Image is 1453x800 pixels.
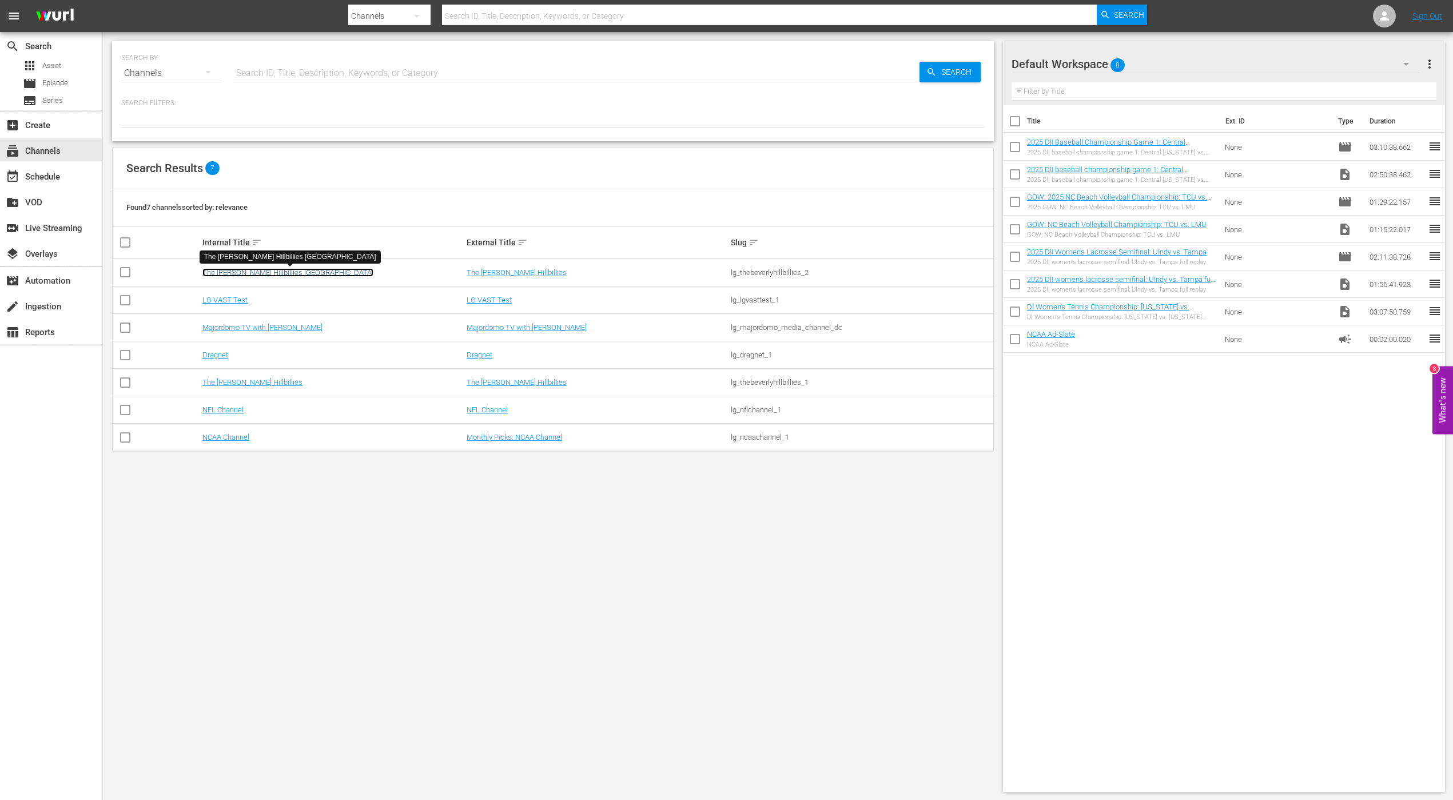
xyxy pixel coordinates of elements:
[1220,325,1334,353] td: None
[202,433,249,441] a: NCAA Channel
[1365,243,1428,270] td: 02:11:38.728
[1432,366,1453,434] button: Open Feedback Widget
[1219,105,1332,137] th: Ext. ID
[6,221,19,235] span: Live Streaming
[1423,57,1436,71] span: more_vert
[6,39,19,53] span: Search
[1338,332,1352,346] span: Ad
[42,60,61,71] span: Asset
[467,351,492,359] a: Dragnet
[202,296,248,304] a: LG VAST Test
[23,59,37,73] span: Asset
[731,351,992,359] div: lg_dragnet_1
[1365,216,1428,243] td: 01:15:22.017
[1027,248,1207,256] a: 2025 DII Women's Lacrosse Semifinal: UIndy vs. Tampa
[731,296,992,304] div: lg_lgvasttest_1
[1027,341,1075,348] div: NCAA Ad-Slate
[919,62,981,82] button: Search
[1331,105,1363,137] th: Type
[1114,5,1144,25] span: Search
[1027,303,1194,320] a: DI Women's Tennis Championship: [US_STATE] vs. [US_STATE] A&M
[1338,195,1352,209] span: Episode
[731,405,992,414] div: lg_nflchannel_1
[1428,167,1442,181] span: reorder
[1423,50,1436,78] button: more_vert
[121,57,222,89] div: Channels
[126,203,248,212] span: Found 7 channels sorted by: relevance
[1428,194,1442,208] span: reorder
[1428,332,1442,345] span: reorder
[6,300,19,313] span: Ingestion
[1220,298,1334,325] td: None
[937,62,981,82] span: Search
[1220,161,1334,188] td: None
[6,325,19,339] span: Reports
[731,323,992,332] div: lg_majordomo_media_channel_dc
[7,9,21,23] span: menu
[6,144,19,158] span: Channels
[731,236,992,249] div: Slug
[1110,53,1125,77] span: 8
[1027,258,1207,266] div: 2025 DII women's lacrosse semifinal: UIndy vs. Tampa full replay
[6,274,19,288] span: Automation
[202,405,244,414] a: NFL Channel
[467,433,562,441] a: Monthly Picks: NCAA Channel
[1363,105,1431,137] th: Duration
[1027,176,1216,184] div: 2025 DII baseball championship game 1: Central [US_STATE] vs. Tampa full replay
[1338,168,1352,181] span: Video
[1027,149,1216,156] div: 2025 DII baseball championship game 1: Central [US_STATE] vs. Tampa full replay
[202,323,323,332] a: Majordomo TV with [PERSON_NAME]
[204,252,376,262] div: The [PERSON_NAME] Hillbillies [GEOGRAPHIC_DATA]
[1428,140,1442,153] span: reorder
[202,378,302,387] a: The [PERSON_NAME] Hillbillies
[126,161,203,175] span: Search Results
[121,98,985,108] p: Search Filters:
[1027,231,1207,238] div: GOW: NC Beach Volleyball Championship: TCU vs. LMU
[1428,304,1442,318] span: reorder
[731,378,992,387] div: lg_thebeverlyhillbillies_1
[731,433,992,441] div: lg_ncaachannel_1
[6,196,19,209] span: VOD
[1338,250,1352,264] span: Episode
[1220,133,1334,161] td: None
[1027,313,1216,321] div: DI Women's Tennis Championship: [US_STATE] vs. [US_STATE] A&M
[467,236,727,249] div: External Title
[1338,140,1352,154] span: Episode
[1027,193,1212,210] a: GOW: 2025 NC Beach Volleyball Championship: TCU vs. LMU
[202,236,463,249] div: Internal Title
[749,237,759,248] span: sort
[1027,105,1219,137] th: Title
[205,161,220,175] span: 7
[1338,305,1352,319] span: Video
[1097,5,1147,25] button: Search
[1220,243,1334,270] td: None
[6,118,19,132] span: Create
[467,268,567,277] a: The [PERSON_NAME] Hillbillies
[1365,188,1428,216] td: 01:29:22.157
[42,95,63,106] span: Series
[27,3,82,30] img: ans4CAIJ8jUAAAAAAAAAAAAAAAAAAAAAAAAgQb4GAAAAAAAAAAAAAAAAAAAAAAAAJMjXAAAAAAAAAAAAAAAAAAAAAAAAgAT5G...
[1027,165,1188,182] a: 2025 DII baseball championship game 1: Central [US_STATE] vs. Tampa full replay
[1430,364,1439,373] div: 3
[1412,11,1442,21] a: Sign Out
[467,405,508,414] a: NFL Channel
[1027,286,1216,293] div: 2025 DII women's lacrosse semifinal: UIndy vs. Tampa full replay
[23,77,37,90] span: Episode
[202,268,373,277] a: The [PERSON_NAME] Hillbillies [GEOGRAPHIC_DATA]
[1365,270,1428,298] td: 01:56:41.928
[1365,133,1428,161] td: 03:10:38.662
[202,351,228,359] a: Dragnet
[1428,222,1442,236] span: reorder
[42,77,68,89] span: Episode
[1365,325,1428,353] td: 00:02:00.020
[1428,277,1442,290] span: reorder
[23,94,37,108] span: Series
[1220,270,1334,298] td: None
[1027,138,1190,155] a: 2025 DII Baseball Championship Game 1: Central [US_STATE] vs. [GEOGRAPHIC_DATA]
[1220,188,1334,216] td: None
[467,296,512,304] a: LG VAST Test
[1027,330,1075,339] a: NCAA Ad-Slate
[467,323,587,332] a: Majordomo TV with [PERSON_NAME]
[6,170,19,184] span: Schedule
[1220,216,1334,243] td: None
